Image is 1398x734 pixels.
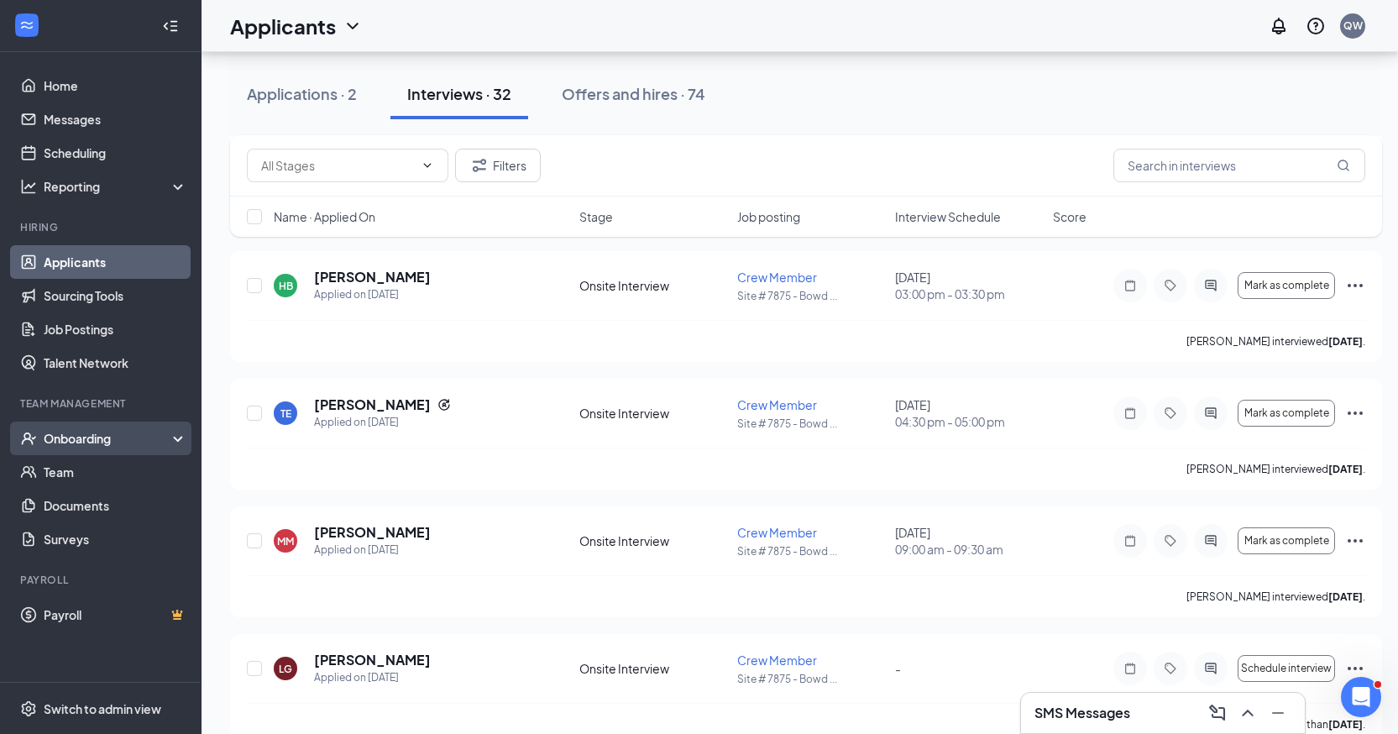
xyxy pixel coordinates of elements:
h3: SMS Messages [1034,704,1130,722]
div: Applied on [DATE] [314,669,431,686]
iframe: Intercom live chat [1341,677,1381,717]
h1: Applicants [230,12,336,40]
button: Schedule interview [1238,655,1335,682]
svg: ActiveChat [1201,406,1221,420]
button: Mark as complete [1238,400,1335,427]
a: Surveys [44,522,187,556]
span: - [895,661,901,676]
h5: [PERSON_NAME] [314,268,431,286]
p: Site # 7875 - Bowd ... [737,417,885,431]
div: [DATE] [895,396,1043,430]
svg: UserCheck [20,430,37,447]
p: Site # 7875 - Bowd ... [737,289,885,303]
a: Job Postings [44,312,187,346]
div: QW [1343,18,1363,33]
div: [DATE] [895,269,1043,302]
div: [DATE] [895,524,1043,558]
svg: ChevronUp [1238,703,1258,723]
a: Sourcing Tools [44,279,187,312]
svg: Ellipses [1345,403,1365,423]
span: Schedule interview [1241,663,1332,674]
div: Team Management [20,396,184,411]
svg: Ellipses [1345,531,1365,551]
a: Scheduling [44,136,187,170]
span: Crew Member [737,270,817,285]
svg: Collapse [162,18,179,34]
span: Score [1053,208,1086,225]
svg: Ellipses [1345,275,1365,296]
p: Site # 7875 - Bowd ... [737,672,885,686]
div: Switch to admin view [44,700,161,717]
a: Documents [44,489,187,522]
svg: ComposeMessage [1207,703,1228,723]
div: Applications · 2 [247,83,357,104]
svg: ChevronDown [421,159,434,172]
svg: Analysis [20,178,37,195]
svg: ActiveChat [1201,534,1221,548]
span: Name · Applied On [274,208,375,225]
button: Mark as complete [1238,272,1335,299]
svg: ActiveChat [1201,279,1221,292]
div: Onsite Interview [579,405,727,422]
div: Onboarding [44,430,173,447]
div: Interviews · 32 [407,83,511,104]
b: [DATE] [1328,463,1363,475]
svg: Tag [1160,534,1181,548]
span: Crew Member [737,525,817,540]
svg: Filter [469,155,490,176]
svg: ChevronDown [343,16,363,36]
svg: Reapply [437,398,451,412]
svg: Note [1120,534,1140,548]
a: Team [44,455,187,489]
button: ComposeMessage [1204,700,1231,726]
svg: WorkstreamLogo [18,17,35,34]
p: [PERSON_NAME] interviewed . [1186,462,1365,476]
h5: [PERSON_NAME] [314,651,431,669]
input: Search in interviews [1113,149,1365,182]
b: [DATE] [1328,718,1363,731]
svg: Tag [1160,662,1181,675]
button: Minimize [1264,700,1291,726]
button: Filter Filters [455,149,541,182]
svg: Minimize [1268,703,1288,723]
div: Applied on [DATE] [314,414,451,431]
b: [DATE] [1328,590,1363,603]
div: Hiring [20,220,184,234]
div: LG [279,662,292,676]
svg: Note [1120,662,1140,675]
span: Crew Member [737,397,817,412]
span: 04:30 pm - 05:00 pm [895,413,1043,430]
div: TE [280,406,291,421]
p: Site # 7875 - Bowd ... [737,544,885,558]
b: [DATE] [1328,335,1363,348]
p: [PERSON_NAME] interviewed . [1186,334,1365,349]
svg: MagnifyingGlass [1337,159,1350,172]
svg: Ellipses [1345,658,1365,679]
div: Offers and hires · 74 [562,83,705,104]
svg: Note [1120,279,1140,292]
div: Reporting [44,178,188,195]
a: Home [44,69,187,102]
button: Mark as complete [1238,527,1335,554]
a: Talent Network [44,346,187,380]
div: Onsite Interview [579,660,727,677]
a: Messages [44,102,187,136]
a: Applicants [44,245,187,279]
h5: [PERSON_NAME] [314,523,431,542]
span: 03:00 pm - 03:30 pm [895,286,1043,302]
input: All Stages [261,156,414,175]
span: 09:00 am - 09:30 am [895,541,1043,558]
svg: Tag [1160,279,1181,292]
svg: ActiveChat [1201,662,1221,675]
a: PayrollCrown [44,598,187,632]
span: Mark as complete [1244,407,1329,419]
span: Interview Schedule [895,208,1001,225]
span: Stage [579,208,613,225]
span: Mark as complete [1244,535,1329,547]
button: ChevronUp [1234,700,1261,726]
div: Payroll [20,573,184,587]
svg: QuestionInfo [1306,16,1326,36]
svg: Settings [20,700,37,717]
svg: Note [1120,406,1140,420]
svg: Tag [1160,406,1181,420]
